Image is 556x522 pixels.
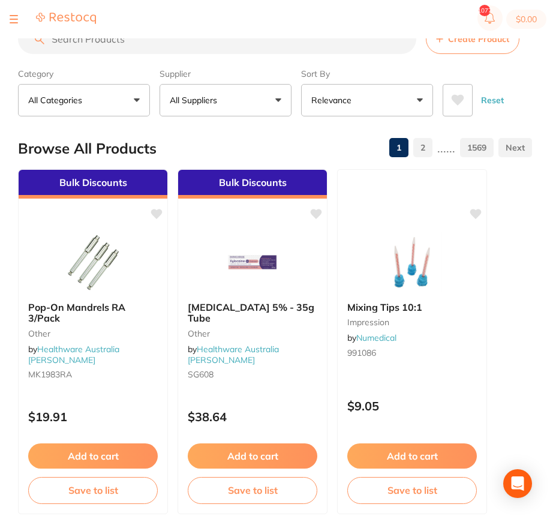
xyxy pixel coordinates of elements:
a: 1569 [460,136,494,160]
input: Search Products [18,24,416,54]
h2: Browse All Products [18,140,157,157]
img: Restocq Logo [36,12,96,25]
button: Reset [477,84,507,116]
button: All Categories [18,84,150,116]
a: Restocq Logo [36,12,96,26]
label: Category [18,68,150,79]
p: All Suppliers [170,94,222,106]
a: Healthware Australia [PERSON_NAME] [188,344,279,365]
b: Mixing Tips 10:1 [347,302,477,313]
p: All Categories [28,94,87,106]
label: Supplier [160,68,291,79]
div: Bulk Discounts [19,170,167,199]
div: Open Intercom Messenger [503,469,532,498]
img: Pop-On Mandrels RA 3/Pack [54,232,132,292]
p: ...... [437,141,455,155]
button: Save to list [188,477,317,503]
button: Add to cart [188,443,317,469]
span: SG608 [188,369,214,380]
button: Save to list [347,477,477,503]
a: Healthware Australia [PERSON_NAME] [28,344,119,365]
span: Pop-On Mandrels RA 3/Pack [28,301,125,324]
span: Create Product [448,34,509,44]
span: by [188,344,279,365]
small: other [28,329,158,338]
button: $0.00 [506,10,546,29]
small: other [188,329,317,338]
div: Bulk Discounts [178,170,327,199]
span: 991086 [347,347,376,358]
img: Mixing Tips 10:1 [373,232,451,292]
small: impression [347,317,477,327]
p: $9.05 [347,399,477,413]
button: All Suppliers [160,84,291,116]
span: Mixing Tips 10:1 [347,301,422,313]
p: $38.64 [188,410,317,424]
button: Save to list [28,477,158,503]
button: Relevance [301,84,433,116]
label: Sort By [301,68,433,79]
span: [MEDICAL_DATA] 5% - 35g Tube [188,301,314,324]
p: $19.91 [28,410,158,424]
span: MK1983RA [28,369,72,380]
p: Relevance [311,94,356,106]
button: Add to cart [347,443,477,469]
button: Add to cart [28,443,158,469]
b: Xylocaine 5% - 35g Tube [188,302,317,324]
a: 2 [413,136,432,160]
a: Numedical [356,332,396,343]
button: Create Product [426,24,519,54]
span: by [347,332,396,343]
b: Pop-On Mandrels RA 3/Pack [28,302,158,324]
img: Xylocaine 5% - 35g Tube [214,232,291,292]
span: by [28,344,119,365]
a: 1 [389,136,408,160]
